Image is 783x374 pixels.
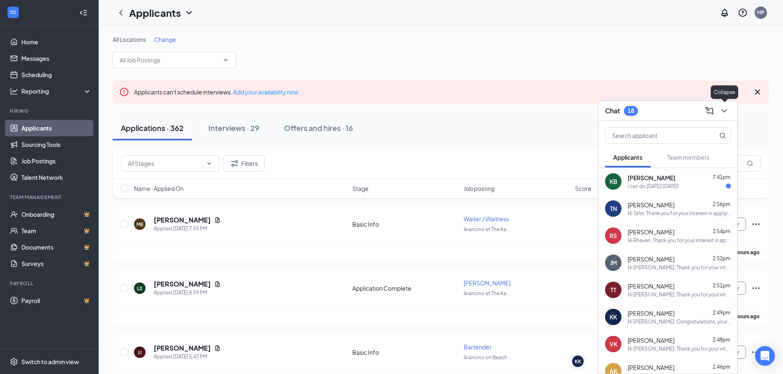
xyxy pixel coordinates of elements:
div: ME [136,221,143,228]
span: [PERSON_NAME]. [464,279,512,287]
div: Collapse [711,85,738,99]
span: Applicants can't schedule interviews. [134,88,298,96]
div: Team Management [10,194,90,201]
span: 2:48pm [713,337,730,343]
span: Stage [352,184,369,193]
span: 2:49pm [713,310,730,316]
div: Offers and hires · 16 [284,123,353,133]
a: Applicants [21,120,92,136]
a: SurveysCrown [21,255,92,272]
div: Reporting [21,87,92,95]
div: JJ [138,349,142,356]
span: [PERSON_NAME] [628,363,674,372]
svg: ChevronDown [184,8,194,18]
svg: Error [119,87,129,97]
div: Basic Info [352,220,459,228]
span: Applicants [613,154,642,161]
div: Payroll [10,280,90,287]
a: Add your availability now [233,88,298,96]
span: [PERSON_NAME] [628,228,674,236]
div: Applications · 362 [121,123,184,133]
h5: [PERSON_NAME] [154,216,211,225]
svg: MagnifyingGlass [719,132,726,139]
div: Hi Rhaven, Thank you for your interest in applying for a position at [GEOGRAPHIC_DATA]. We'd love... [628,237,731,244]
a: Job Postings [21,153,92,169]
b: 2 hours ago [732,313,760,319]
input: All Stages [128,159,203,168]
div: Applied [DATE] 6:59 PM [154,289,221,297]
div: Basic Info [352,348,459,356]
div: Applied [DATE] 5:47 PM [154,353,221,361]
svg: Collapse [79,9,88,17]
div: 18 [628,107,634,114]
span: Bartender [464,343,492,351]
input: All Job Postings [120,55,219,64]
div: TT [610,286,616,294]
div: Hi [PERSON_NAME]. Congratulations, your meeting with [PERSON_NAME] for Waiter/Waitress at [GEOGRA... [628,318,731,325]
div: LS [137,285,143,292]
div: Hi Tahir, Thank you for your interest in applying for a position at [GEOGRAPHIC_DATA]. We'd love ... [628,210,731,217]
span: [PERSON_NAME] [628,201,674,209]
a: PayrollCrown [21,292,92,309]
span: Score [575,184,591,193]
div: JM [610,259,617,267]
div: VK [610,340,617,348]
a: Talent Network [21,169,92,186]
svg: Ellipses [751,219,761,229]
div: Hi [PERSON_NAME], Thank you for your interest in applying for a position at [GEOGRAPHIC_DATA]. We... [628,291,731,298]
svg: Document [214,217,221,223]
h5: [PERSON_NAME] [154,280,211,289]
span: All Locations [113,36,146,43]
div: Switch to admin view [21,358,79,366]
svg: ChevronDown [206,160,212,167]
span: 7:41pm [713,174,730,180]
div: Application Complete [352,284,459,292]
svg: Document [214,345,221,351]
a: DocumentsCrown [21,239,92,255]
div: Open Intercom Messenger [755,346,775,366]
span: 2:46pm [713,364,730,370]
a: OnboardingCrown [21,206,92,223]
div: KK [575,358,581,365]
a: Sourcing Tools [21,136,92,153]
svg: Analysis [10,87,18,95]
div: KB [610,177,617,186]
span: 2:52pm [713,255,730,262]
a: TeamCrown [21,223,92,239]
div: Hi [PERSON_NAME], Thank you for your interest in applying for a position at [GEOGRAPHIC_DATA]. We... [628,345,731,352]
svg: Document [214,281,221,287]
span: Arancino on Beach ... [464,354,512,360]
h5: [PERSON_NAME] [154,344,211,353]
svg: ChevronLeft [116,8,126,18]
svg: Cross [753,87,762,97]
a: Messages [21,50,92,67]
div: i can do [DATE] [DATE]! [628,183,679,190]
div: RS [610,232,617,240]
button: ComposeMessage [703,104,716,117]
input: Search applicant [605,128,703,143]
svg: ChevronDown [222,57,229,63]
svg: Ellipses [751,283,761,293]
div: Applied [DATE] 7:55 PM [154,225,221,233]
span: [PERSON_NAME] [628,309,674,317]
span: Team members [667,154,709,161]
span: [PERSON_NAME] [628,336,674,344]
span: 2:54pm [713,228,730,234]
span: Change [154,36,176,43]
h3: Chat [605,106,620,115]
button: Filter Filters [223,155,265,172]
svg: Ellipses [751,347,761,357]
a: Scheduling [21,67,92,83]
svg: Settings [10,358,18,366]
button: ChevronDown [718,104,731,117]
div: TN [610,204,617,213]
span: 2:56pm [713,201,730,207]
div: Hi [PERSON_NAME], Thank you for your interest in applying for a position at [GEOGRAPHIC_DATA]. We... [628,264,731,271]
div: KK [610,313,617,321]
svg: MagnifyingGlass [747,160,753,167]
div: Hiring [10,108,90,115]
svg: ChevronDown [719,106,729,116]
h1: Applicants [129,6,181,20]
b: 2 hours ago [732,249,760,255]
